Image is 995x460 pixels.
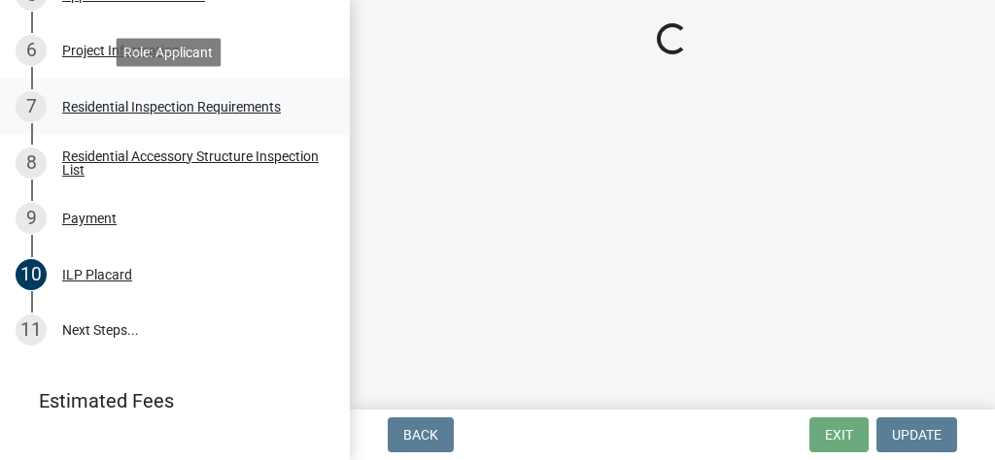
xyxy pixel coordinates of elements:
[62,100,281,114] div: Residential Inspection Requirements
[809,417,869,452] button: Exit
[62,149,319,177] div: Residential Accessory Structure Inspection List
[62,44,180,57] div: Project Information
[388,417,454,452] button: Back
[16,259,47,290] div: 10
[16,91,47,122] div: 7
[403,427,438,443] span: Back
[62,268,132,281] div: ILP Placard
[876,417,957,452] button: Update
[892,427,942,443] span: Update
[16,148,47,179] div: 8
[16,381,319,420] a: Estimated Fees
[116,38,221,66] div: Role: Applicant
[16,203,47,234] div: 9
[62,212,117,225] div: Payment
[16,35,47,66] div: 6
[16,314,47,345] div: 11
